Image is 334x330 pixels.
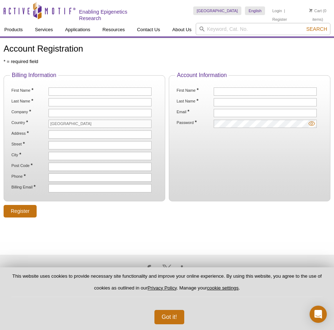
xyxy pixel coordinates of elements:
[11,141,47,147] label: Street
[245,6,265,15] a: English
[11,184,47,190] label: Billing Email
[168,23,196,37] a: About Us
[11,120,47,125] label: Country
[11,152,47,157] label: City
[284,6,285,15] li: |
[309,8,322,13] a: Cart
[61,23,94,37] a: Applications
[11,163,47,168] label: Post Code
[31,23,57,37] a: Services
[310,306,327,323] div: Open Intercom Messenger
[176,109,213,114] label: Email
[193,6,242,15] a: [GEOGRAPHIC_DATA]
[304,26,329,32] button: Search
[272,17,287,22] a: Register
[306,26,327,32] span: Search
[4,205,37,217] input: Register
[11,273,323,297] p: This website uses cookies to provide necessary site functionality and improve your online experie...
[309,9,312,12] img: Your Cart
[154,310,184,324] button: Got it!
[148,285,177,291] a: Privacy Policy
[98,23,129,37] a: Resources
[176,98,213,104] label: Last Name
[11,130,47,136] label: Address
[272,8,282,13] a: Login
[11,109,47,114] label: Company
[207,285,238,291] button: cookie settings
[10,72,58,78] legend: Billing Information
[4,58,330,65] p: * = required field
[196,23,330,35] input: Keyword, Cat. No.
[11,98,47,104] label: Last Name
[309,120,315,127] img: password-eye.svg
[176,120,213,125] label: Password
[4,44,330,54] h1: Account Registration
[11,87,47,93] label: First Name
[11,173,47,179] label: Phone
[176,87,213,93] label: First Name
[175,72,229,78] legend: Account Information
[133,23,164,37] a: Contact Us
[79,9,144,21] h2: Enabling Epigenetics Research
[305,6,330,24] li: (0 items)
